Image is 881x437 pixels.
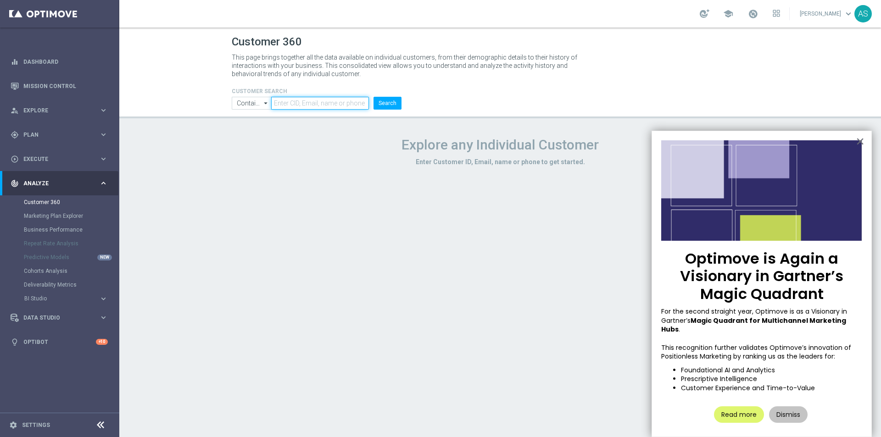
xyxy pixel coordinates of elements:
a: Dashboard [23,50,108,74]
div: Business Performance [24,223,118,237]
div: Repeat Rate Analysis [24,237,118,250]
i: keyboard_arrow_right [99,106,108,115]
h3: Enter Customer ID, Email, name or phone to get started. [232,158,769,166]
div: AS [854,5,872,22]
button: Dismiss [769,406,808,423]
i: keyboard_arrow_right [99,294,108,303]
div: Deliverability Metrics [24,278,118,292]
i: keyboard_arrow_right [99,155,108,163]
div: Analyze [11,179,99,188]
a: Mission Control [23,74,108,98]
a: Optibot [23,330,96,354]
i: keyboard_arrow_right [99,130,108,139]
p: This recognition further validates Optimove’s innovation of Positionless Marketing by ranking us ... [661,343,862,361]
p: Optimove is Again a Visionary in Gartner’s Magic Quadrant [661,250,862,303]
span: Explore [23,108,99,113]
button: Search [374,97,401,110]
span: school [723,9,733,19]
span: Data Studio [23,315,99,321]
li: Foundational AI and Analytics [681,366,862,375]
a: Customer 360 [24,199,95,206]
span: keyboard_arrow_down [843,9,853,19]
input: Contains [232,97,271,110]
li: Prescriptive Intelligence [681,375,862,384]
i: person_search [11,106,19,115]
div: Cohorts Analysis [24,264,118,278]
strong: Magic Quadrant for Multichannel Marketing Hubs [661,316,848,334]
div: Marketing Plan Explorer [24,209,118,223]
div: Explore [11,106,99,115]
li: Customer Experience and Time-to-Value [681,384,862,393]
a: Marketing Plan Explorer [24,212,95,220]
span: BI Studio [24,296,90,301]
div: Predictive Models [24,250,118,264]
h1: Explore any Individual Customer [232,137,769,153]
div: BI Studio [24,292,118,305]
div: Mission Control [11,74,108,98]
i: track_changes [11,179,19,188]
h1: Customer 360 [232,35,769,49]
button: Read more [714,406,764,423]
i: keyboard_arrow_right [99,179,108,188]
h4: CUSTOMER SEARCH [232,88,401,94]
a: [PERSON_NAME] [799,7,854,21]
i: keyboard_arrow_right [99,313,108,322]
div: Dashboard [11,50,108,74]
span: Execute [23,156,99,162]
a: Deliverability Metrics [24,281,95,288]
span: Plan [23,132,99,138]
button: Close [856,134,864,149]
span: Analyze [23,181,99,186]
div: BI Studio [24,296,99,301]
div: NEW [97,254,112,260]
div: Optibot [11,330,108,354]
div: +10 [96,339,108,345]
a: Business Performance [24,226,95,233]
i: equalizer [11,58,19,66]
div: Plan [11,131,99,139]
div: Execute [11,155,99,163]
span: . [679,325,680,334]
i: settings [9,421,17,429]
span: For the second straight year, Optimove is as a Visionary in Gartner’s [661,307,849,325]
input: Enter CID, Email, name or phone [271,97,369,110]
a: Cohorts Analysis [24,267,95,275]
p: This page brings together all the data available on individual customers, from their demographic ... [232,53,585,78]
i: arrow_drop_down [262,97,271,109]
a: Settings [22,422,50,428]
i: play_circle_outline [11,155,19,163]
div: Customer 360 [24,195,118,209]
div: Data Studio [11,314,99,322]
i: gps_fixed [11,131,19,139]
i: lightbulb [11,338,19,346]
